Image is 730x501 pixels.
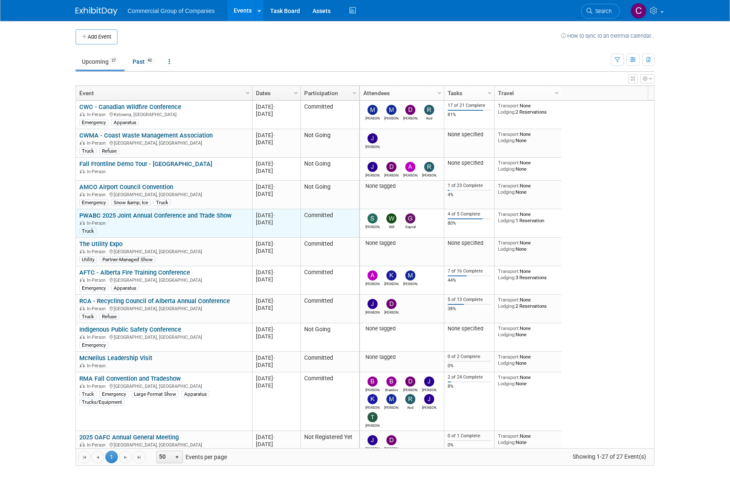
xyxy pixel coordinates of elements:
[273,161,275,167] span: -
[498,332,516,337] span: Lodging:
[79,333,248,340] div: [GEOGRAPHIC_DATA], [GEOGRAPHIC_DATA]
[174,454,180,461] span: select
[79,160,212,168] a: Fall Frontline Demo Tour - [GEOGRAPHIC_DATA]
[498,103,558,115] div: None 2 Reservations
[424,162,434,172] img: Richard Gale
[78,451,91,463] a: Go to the first page
[273,212,275,218] span: -
[553,90,560,96] span: Column Settings
[498,439,516,445] span: Lodging:
[384,280,399,286] div: Kelly Mayhew
[368,162,378,172] img: Jamie Zimmerman
[79,119,108,126] div: Emergency
[256,441,297,448] div: [DATE]
[256,375,297,382] div: [DATE]
[498,103,520,109] span: Transport:
[498,240,520,246] span: Transport:
[448,86,489,100] a: Tasks
[80,140,85,145] img: In-Person Event
[368,213,378,223] img: Suzanne LaFrance
[79,269,190,276] a: AFTC - Alberta Fire Training Conference
[365,223,380,229] div: Suzanne LaFrance
[273,298,275,304] span: -
[80,169,85,173] img: In-Person Event
[435,86,444,99] a: Column Settings
[99,313,119,320] div: Refuse
[498,303,516,309] span: Lodging:
[79,354,152,362] a: McNeilus Leadership Visit
[384,223,399,229] div: Will Schwenger
[131,391,179,397] div: Large Format Show
[80,442,85,446] img: In-Person Event
[79,212,232,219] a: PWABC 2025 Joint Annual Conference and Trade Show
[498,218,516,223] span: Lodging:
[448,112,491,118] div: 81%
[498,268,520,274] span: Transport:
[561,33,654,39] a: How to sync to an external calendar...
[87,278,108,283] span: In-Person
[87,112,108,117] span: In-Person
[87,249,108,254] span: In-Person
[405,162,415,172] img: Alexander Cafovski
[498,433,558,445] div: None None
[109,57,118,64] span: 27
[79,297,230,305] a: RCA - Recycling Council of Alberta Annual Conference
[79,326,181,333] a: Indigenous Public Safety Conference
[256,326,297,333] div: [DATE]
[273,132,275,138] span: -
[100,256,155,263] div: Partner-Managed Show
[182,391,209,397] div: Apparatus
[128,8,215,14] span: Commercial Group of Companies
[368,376,378,387] img: Brennan Kapler
[111,119,139,126] div: Apparatus
[365,172,380,177] div: Jamie Zimmerman
[422,172,437,177] div: Richard Gale
[498,246,516,252] span: Lodging:
[273,241,275,247] span: -
[126,54,161,70] a: Past42
[448,211,491,217] div: 4 of 5 Complete
[498,86,556,100] a: Travel
[498,297,558,309] div: None 2 Reservations
[79,434,179,441] a: 2025 OAFC Annual General Meeting
[363,86,438,100] a: Attendees
[80,363,85,367] img: In-Person Event
[273,269,275,275] span: -
[448,384,491,389] div: 8%
[498,131,558,143] div: None None
[79,139,248,146] div: [GEOGRAPHIC_DATA], [GEOGRAPHIC_DATA]
[424,376,434,387] img: Jason Fast
[363,354,441,361] div: None tagged
[273,184,275,190] span: -
[405,213,415,223] img: Gaynal Brierley
[256,361,297,369] div: [DATE]
[405,376,415,387] img: David West
[498,360,516,366] span: Lodging:
[498,160,520,166] span: Transport:
[363,183,441,189] div: None tagged
[422,387,437,392] div: Jason Fast
[80,306,85,310] img: In-Person Event
[79,342,108,348] div: Emergency
[292,86,301,99] a: Column Settings
[365,387,380,392] div: Brennan Kapler
[87,221,108,226] span: In-Person
[363,240,441,247] div: None tagged
[79,228,96,234] div: Truck
[111,199,151,206] div: Snow &amp; Ice
[256,160,297,167] div: [DATE]
[405,105,415,115] img: Darren Daviduck
[498,354,520,360] span: Transport:
[87,335,108,340] span: In-Person
[448,160,491,166] div: None specified
[365,115,380,120] div: Mike Feduniw
[384,309,399,314] div: David West
[365,422,380,428] div: Trent Spencer
[91,451,104,463] a: Go to the previous page
[157,451,171,463] span: 50
[368,105,378,115] img: Mike Feduniw
[256,183,297,190] div: [DATE]
[403,172,418,177] div: Alexander Cafovski
[485,86,495,99] a: Column Settings
[448,221,491,226] div: 80%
